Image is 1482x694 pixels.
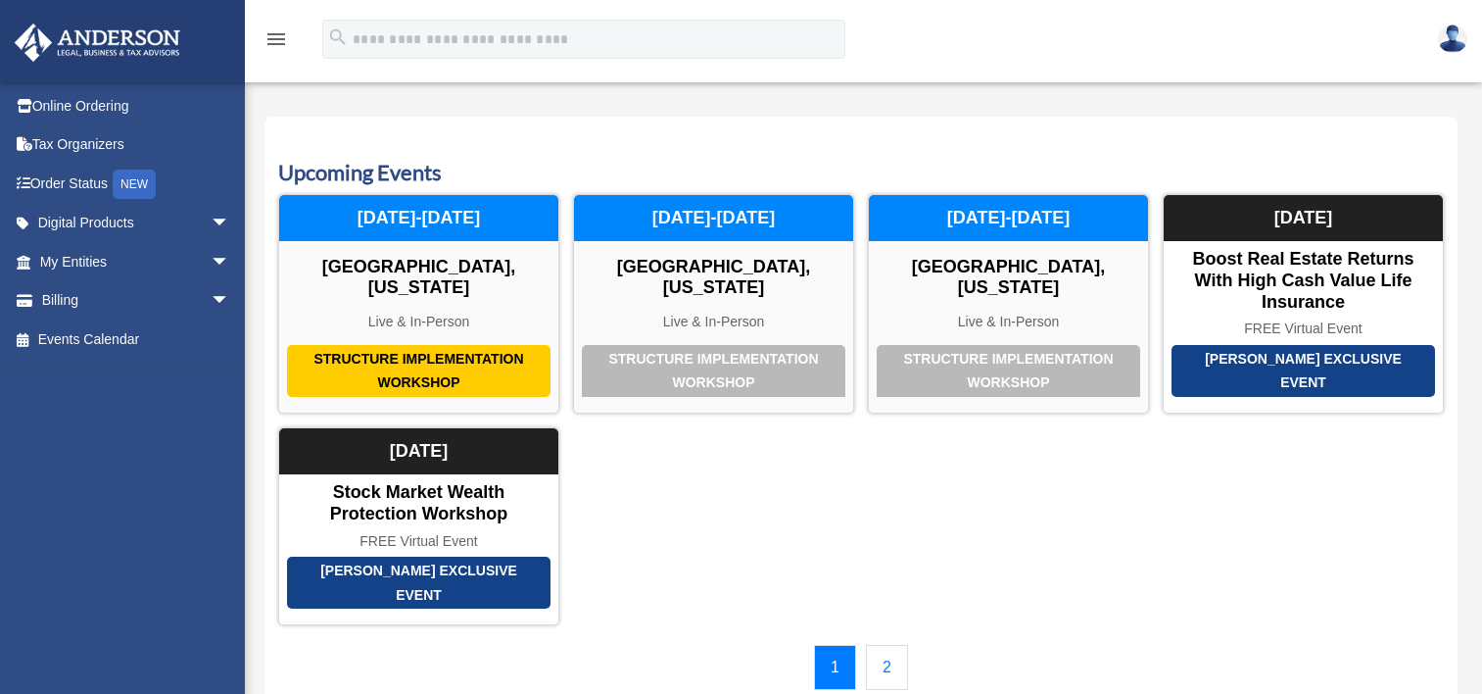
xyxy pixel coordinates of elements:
div: [DATE]-[DATE] [279,195,558,242]
a: 1 [814,645,856,690]
a: Billingarrow_drop_down [14,281,260,321]
div: Structure Implementation Workshop [877,345,1140,397]
div: [GEOGRAPHIC_DATA], [US_STATE] [869,257,1148,299]
div: Structure Implementation Workshop [582,345,845,397]
a: Digital Productsarrow_drop_down [14,204,260,243]
div: Live & In-Person [574,314,853,330]
div: NEW [113,170,156,199]
div: Live & In-Person [869,314,1148,330]
a: Online Ordering [14,86,260,125]
a: 2 [866,645,908,690]
div: Live & In-Person [279,314,558,330]
div: Boost Real Estate Returns with High Cash Value Life Insurance [1164,249,1443,313]
div: [DATE] [279,428,558,475]
div: [DATE] [1164,195,1443,242]
a: Events Calendar [14,320,250,359]
a: Tax Organizers [14,125,260,165]
img: Anderson Advisors Platinum Portal [9,24,186,62]
h3: Upcoming Events [278,158,1444,188]
img: User Pic [1438,25,1467,53]
i: search [327,26,349,48]
a: Structure Implementation Workshop [GEOGRAPHIC_DATA], [US_STATE] Live & In-Person [DATE]-[DATE] [573,194,854,414]
div: [GEOGRAPHIC_DATA], [US_STATE] [574,257,853,299]
span: arrow_drop_down [211,204,250,244]
i: menu [264,27,288,51]
a: Structure Implementation Workshop [GEOGRAPHIC_DATA], [US_STATE] Live & In-Person [DATE]-[DATE] [868,194,1149,414]
a: menu [264,34,288,51]
span: arrow_drop_down [211,281,250,322]
div: Stock Market Wealth Protection Workshop [279,482,558,524]
a: My Entitiesarrow_drop_down [14,242,260,281]
div: FREE Virtual Event [279,533,558,550]
div: FREE Virtual Event [1164,321,1443,337]
a: Order StatusNEW [14,164,260,204]
a: [PERSON_NAME] Exclusive Event Boost Real Estate Returns with High Cash Value Life Insurance FREE ... [1163,194,1444,414]
div: Structure Implementation Workshop [287,345,550,397]
div: [PERSON_NAME] Exclusive Event [1171,345,1435,397]
span: arrow_drop_down [211,242,250,282]
div: [PERSON_NAME] Exclusive Event [287,557,550,609]
a: Structure Implementation Workshop [GEOGRAPHIC_DATA], [US_STATE] Live & In-Person [DATE]-[DATE] [278,194,559,414]
a: [PERSON_NAME] Exclusive Event Stock Market Wealth Protection Workshop FREE Virtual Event [DATE] [278,427,559,625]
div: [GEOGRAPHIC_DATA], [US_STATE] [279,257,558,299]
div: [DATE]-[DATE] [574,195,853,242]
div: [DATE]-[DATE] [869,195,1148,242]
